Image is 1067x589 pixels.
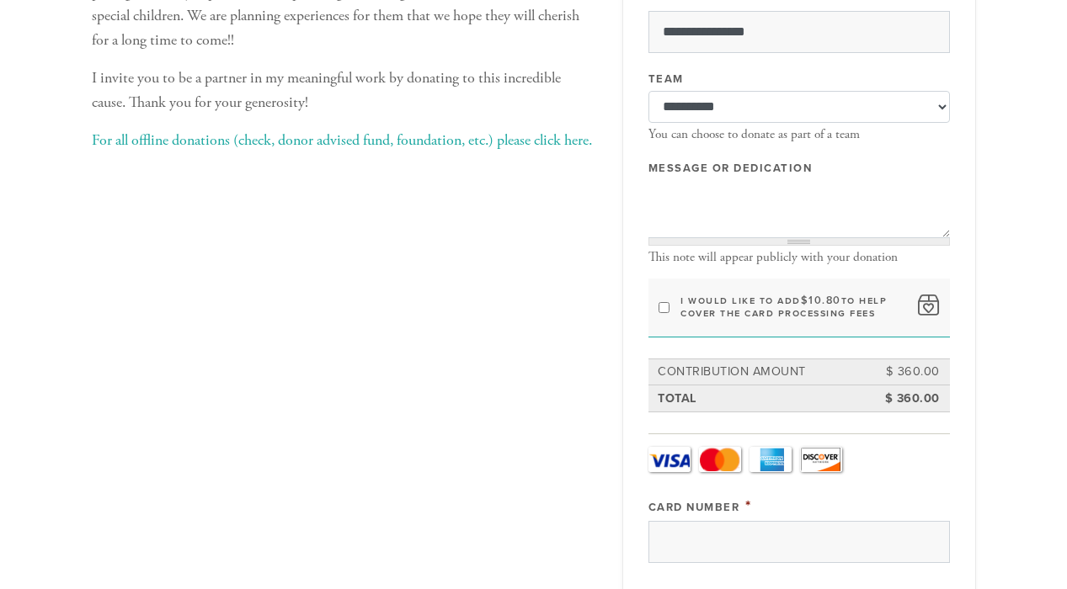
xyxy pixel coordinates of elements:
label: Card Number [648,501,740,514]
label: Message or dedication [648,161,813,176]
a: MasterCard [699,447,741,472]
td: $ 360.00 [867,387,942,411]
a: For all offline donations (check, donor advised fund, foundation, etc.) please click here. [92,130,592,150]
span: 10.80 [808,294,841,307]
a: Discover [800,447,842,472]
td: Contribution Amount [655,360,867,384]
td: $ 360.00 [867,360,942,384]
td: Total [655,387,867,411]
div: You can choose to donate as part of a team [648,127,950,142]
a: Amex [750,447,792,472]
span: $ [801,294,809,307]
span: This field is required. [745,496,752,515]
p: I invite you to be a partner in my meaningful work by donating to this incredible cause. Thank yo... [92,66,597,115]
div: This note will appear publicly with your donation [648,250,950,265]
label: Team [648,72,684,87]
label: I would like to add to help cover the card processing fees [680,294,907,320]
a: Visa [648,447,691,472]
